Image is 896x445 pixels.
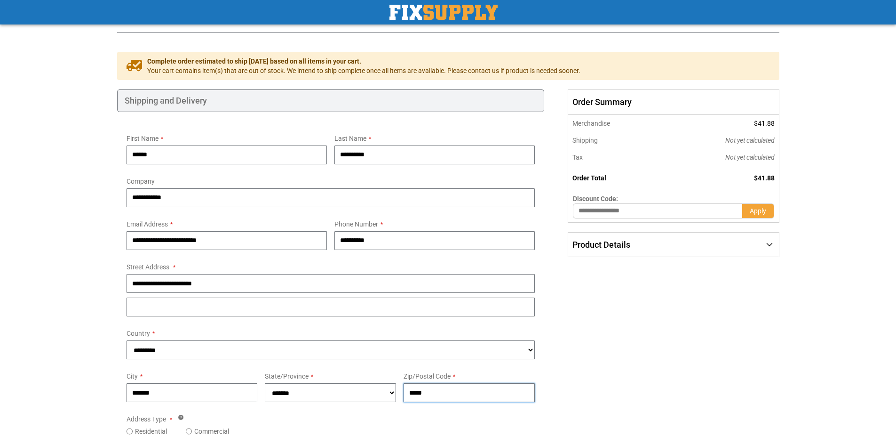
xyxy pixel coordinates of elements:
[572,240,630,250] span: Product Details
[147,57,580,66] span: Complete order estimated to ship [DATE] based on all items in your cart.
[389,5,498,20] a: store logo
[754,120,775,127] span: $41.88
[404,372,451,380] span: Zip/Postal Code
[334,220,378,228] span: Phone Number
[750,207,766,215] span: Apply
[135,427,167,436] label: Residential
[568,115,662,132] th: Merchandise
[389,5,498,20] img: Fix Industrial Supply
[725,137,775,144] span: Not yet calculated
[742,203,774,218] button: Apply
[573,195,618,202] span: Discount Code:
[127,178,155,185] span: Company
[194,427,229,436] label: Commercial
[754,174,775,182] span: $41.88
[117,89,545,112] div: Shipping and Delivery
[568,149,662,166] th: Tax
[147,66,580,75] span: Your cart contains item(s) that are out of stock. We intend to ship complete once all items are a...
[725,154,775,161] span: Not yet calculated
[127,263,169,271] span: Street Address
[265,372,309,380] span: State/Province
[334,135,366,142] span: Last Name
[127,415,166,423] span: Address Type
[568,89,779,115] span: Order Summary
[127,372,138,380] span: City
[572,174,606,182] strong: Order Total
[127,135,159,142] span: First Name
[127,220,168,228] span: Email Address
[127,330,150,337] span: Country
[572,137,598,144] span: Shipping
